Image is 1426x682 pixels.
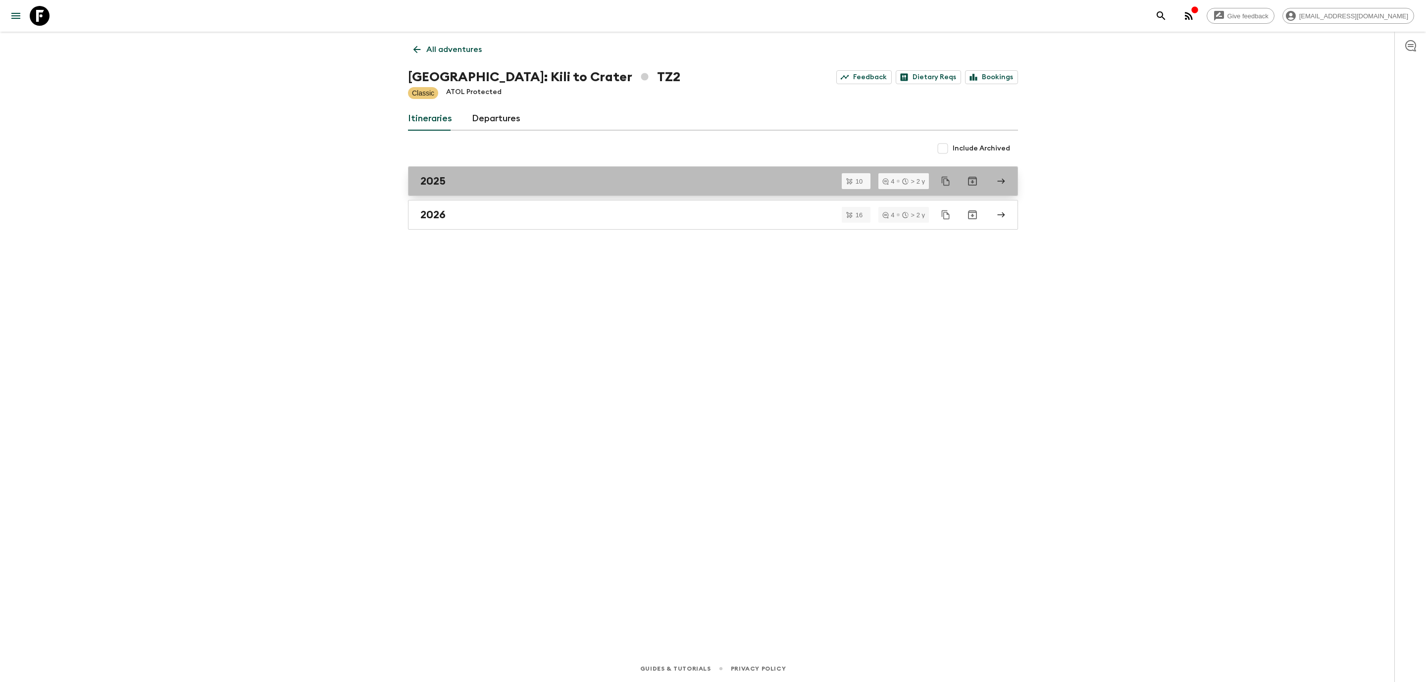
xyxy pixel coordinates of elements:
span: Include Archived [953,144,1010,153]
a: 2026 [408,200,1018,230]
p: Classic [412,88,434,98]
button: Archive [963,171,982,191]
div: > 2 y [902,178,925,185]
div: > 2 y [902,212,925,218]
a: Bookings [965,70,1018,84]
h2: 2025 [420,175,446,188]
button: Duplicate [937,206,955,224]
a: Feedback [836,70,892,84]
a: Itineraries [408,107,452,131]
div: [EMAIL_ADDRESS][DOMAIN_NAME] [1282,8,1414,24]
p: All adventures [426,44,482,55]
a: Give feedback [1207,8,1274,24]
span: Give feedback [1222,12,1274,20]
h2: 2026 [420,208,446,221]
button: search adventures [1151,6,1171,26]
a: All adventures [408,40,487,59]
a: Privacy Policy [731,663,786,674]
a: Guides & Tutorials [640,663,711,674]
a: 2025 [408,166,1018,196]
div: 4 [882,178,894,185]
div: 4 [882,212,894,218]
button: Duplicate [937,172,955,190]
a: Departures [472,107,520,131]
span: 16 [850,212,868,218]
span: 10 [850,178,868,185]
h1: [GEOGRAPHIC_DATA]: Kili to Crater TZ2 [408,67,680,87]
a: Dietary Reqs [896,70,961,84]
button: Archive [963,205,982,225]
button: menu [6,6,26,26]
p: ATOL Protected [446,87,502,99]
span: [EMAIL_ADDRESS][DOMAIN_NAME] [1294,12,1414,20]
